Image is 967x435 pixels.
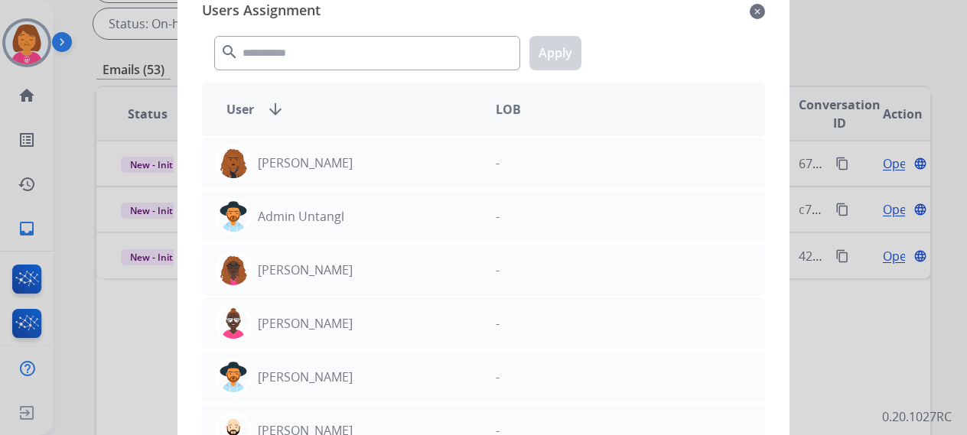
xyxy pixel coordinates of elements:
[258,207,344,226] p: Admin Untangl
[220,43,239,61] mat-icon: search
[496,100,521,118] span: LOB
[258,154,353,172] p: [PERSON_NAME]
[496,154,500,172] p: -
[496,314,500,333] p: -
[529,36,581,70] button: Apply
[496,368,500,386] p: -
[258,368,353,386] p: [PERSON_NAME]
[750,2,765,21] mat-icon: close
[258,314,353,333] p: [PERSON_NAME]
[214,100,483,118] div: User
[496,207,500,226] p: -
[496,261,500,279] p: -
[258,261,353,279] p: [PERSON_NAME]
[266,100,285,118] mat-icon: arrow_downward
